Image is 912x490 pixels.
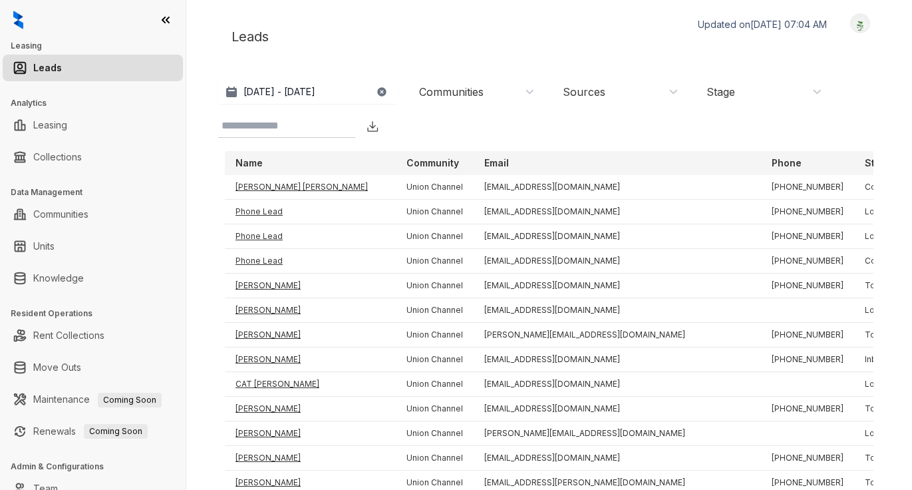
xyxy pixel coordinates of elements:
td: [PHONE_NUMBER] [761,446,854,471]
td: [PERSON_NAME][EMAIL_ADDRESS][DOMAIN_NAME] [474,323,761,348]
a: Rent Collections [33,322,104,349]
p: Phone [772,156,802,170]
td: [PERSON_NAME] [225,298,396,323]
li: Collections [3,144,183,170]
td: [PHONE_NUMBER] [761,224,854,249]
p: Email [484,156,509,170]
li: Leasing [3,112,183,138]
a: RenewalsComing Soon [33,418,148,445]
td: [PERSON_NAME] [225,348,396,372]
td: [PHONE_NUMBER] [761,175,854,200]
li: Renewals [3,418,183,445]
td: Union Channel [396,274,474,298]
h3: Leasing [11,40,186,52]
li: Knowledge [3,265,183,292]
h3: Analytics [11,97,186,109]
td: [EMAIL_ADDRESS][DOMAIN_NAME] [474,175,761,200]
td: Phone Lead [225,224,396,249]
td: CAT [PERSON_NAME] [225,372,396,397]
a: Knowledge [33,265,84,292]
td: Union Channel [396,200,474,224]
li: Units [3,233,183,260]
td: [EMAIL_ADDRESS][DOMAIN_NAME] [474,372,761,397]
li: Leads [3,55,183,81]
td: [PHONE_NUMBER] [761,200,854,224]
li: Move Outs [3,354,183,381]
td: [PHONE_NUMBER] [761,397,854,421]
td: [EMAIL_ADDRESS][DOMAIN_NAME] [474,224,761,249]
td: [PERSON_NAME] [225,421,396,446]
td: [EMAIL_ADDRESS][DOMAIN_NAME] [474,274,761,298]
td: [PHONE_NUMBER] [761,249,854,274]
td: Union Channel [396,249,474,274]
a: Leasing [33,112,67,138]
div: Leads [218,13,880,60]
td: Union Channel [396,298,474,323]
h3: Admin & Configurations [11,461,186,473]
td: [EMAIL_ADDRESS][DOMAIN_NAME] [474,249,761,274]
td: Union Channel [396,397,474,421]
td: Phone Lead [225,200,396,224]
td: [PERSON_NAME] [225,446,396,471]
td: Union Channel [396,175,474,200]
a: Move Outs [33,354,81,381]
img: Download [366,120,379,133]
p: Updated on [DATE] 07:04 AM [698,18,827,31]
p: [DATE] - [DATE] [243,85,315,99]
td: [PERSON_NAME][EMAIL_ADDRESS][DOMAIN_NAME] [474,421,761,446]
td: [PERSON_NAME] [225,397,396,421]
a: Units [33,233,55,260]
td: [PHONE_NUMBER] [761,323,854,348]
td: Phone Lead [225,249,396,274]
td: [PHONE_NUMBER] [761,274,854,298]
a: Leads [33,55,62,81]
div: Stage [706,85,735,99]
p: Community [406,156,459,170]
h3: Data Management [11,186,186,198]
td: [PERSON_NAME] [225,323,396,348]
td: [EMAIL_ADDRESS][DOMAIN_NAME] [474,200,761,224]
div: Communities [419,85,484,99]
button: [DATE] - [DATE] [218,80,398,104]
img: UserAvatar [851,17,869,31]
div: Sources [563,85,605,99]
td: [EMAIL_ADDRESS][DOMAIN_NAME] [474,348,761,372]
td: Union Channel [396,421,474,446]
p: Name [235,156,263,170]
td: [PERSON_NAME] [PERSON_NAME] [225,175,396,200]
td: [EMAIL_ADDRESS][DOMAIN_NAME] [474,298,761,323]
span: Coming Soon [98,393,162,407]
a: Collections [33,144,82,170]
h3: Resident Operations [11,308,186,320]
td: Union Channel [396,224,474,249]
span: Coming Soon [84,424,148,439]
td: Union Channel [396,348,474,372]
td: Union Channel [396,372,474,397]
td: [EMAIL_ADDRESS][DOMAIN_NAME] [474,397,761,421]
p: Stage [865,156,893,170]
td: Union Channel [396,323,474,348]
img: SearchIcon [341,121,352,132]
img: logo [13,11,23,29]
td: Union Channel [396,446,474,471]
td: [EMAIL_ADDRESS][DOMAIN_NAME] [474,446,761,471]
li: Communities [3,201,183,228]
td: [PHONE_NUMBER] [761,348,854,372]
td: [PERSON_NAME] [225,274,396,298]
a: Communities [33,201,88,228]
li: Maintenance [3,386,183,413]
li: Rent Collections [3,322,183,349]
